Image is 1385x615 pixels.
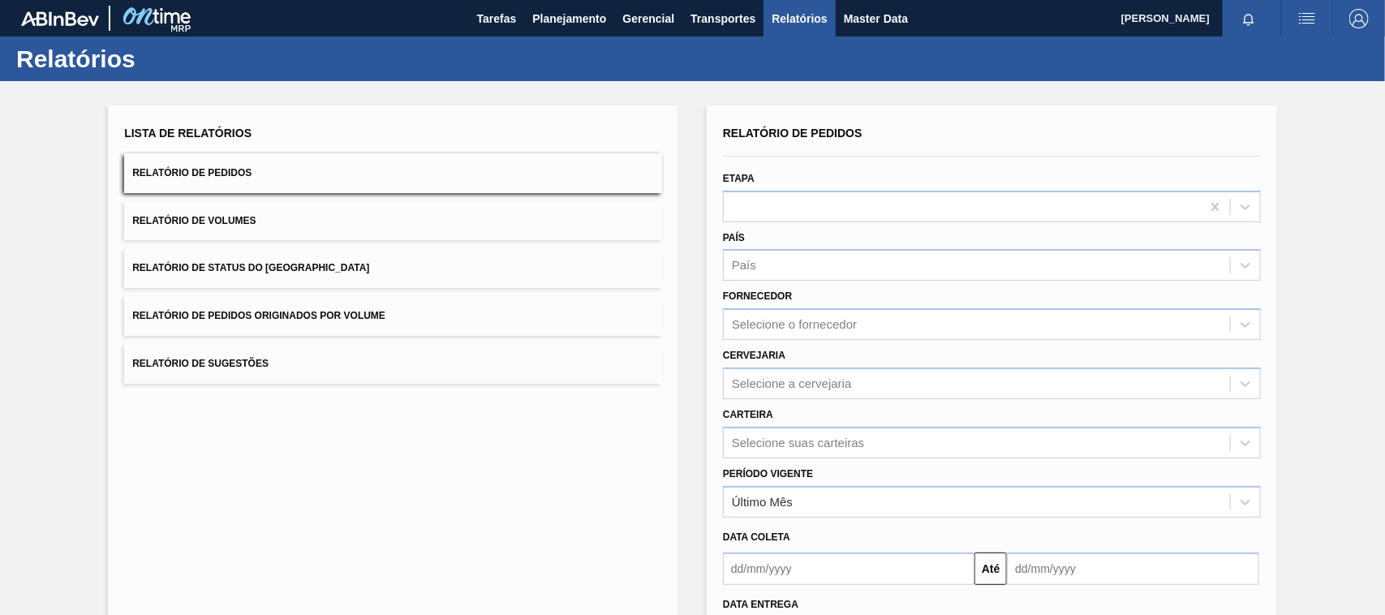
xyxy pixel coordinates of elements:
[1297,9,1317,28] img: userActions
[132,358,269,369] span: Relatório de Sugestões
[723,290,792,302] label: Fornecedor
[16,49,304,68] h1: Relatórios
[1349,9,1369,28] img: Logout
[723,553,974,585] input: dd/mm/yyyy
[1223,7,1275,30] button: Notificações
[124,153,662,193] button: Relatório de Pedidos
[974,553,1007,585] button: Até
[124,344,662,384] button: Relatório de Sugestões
[723,232,745,243] label: País
[477,9,517,28] span: Tarefas
[132,310,385,321] span: Relatório de Pedidos Originados por Volume
[132,167,252,178] span: Relatório de Pedidos
[124,248,662,288] button: Relatório de Status do [GEOGRAPHIC_DATA]
[132,215,256,226] span: Relatório de Volumes
[132,262,369,273] span: Relatório de Status do [GEOGRAPHIC_DATA]
[723,531,790,543] span: Data coleta
[844,9,908,28] span: Master Data
[732,436,864,449] div: Selecione suas carteiras
[732,259,756,273] div: País
[690,9,755,28] span: Transportes
[732,495,793,509] div: Último Mês
[723,127,862,140] span: Relatório de Pedidos
[532,9,606,28] span: Planejamento
[732,376,852,390] div: Selecione a cervejaria
[1007,553,1258,585] input: dd/mm/yyyy
[124,201,662,241] button: Relatório de Volumes
[723,599,798,610] span: Data entrega
[772,9,827,28] span: Relatórios
[723,350,785,361] label: Cervejaria
[124,127,252,140] span: Lista de Relatórios
[623,9,675,28] span: Gerencial
[124,296,662,336] button: Relatório de Pedidos Originados por Volume
[723,409,773,420] label: Carteira
[723,468,813,480] label: Período Vigente
[732,318,857,332] div: Selecione o fornecedor
[723,173,755,184] label: Etapa
[21,11,99,26] img: TNhmsLtSVTkK8tSr43FrP2fwEKptu5GPRR3wAAAABJRU5ErkJggg==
